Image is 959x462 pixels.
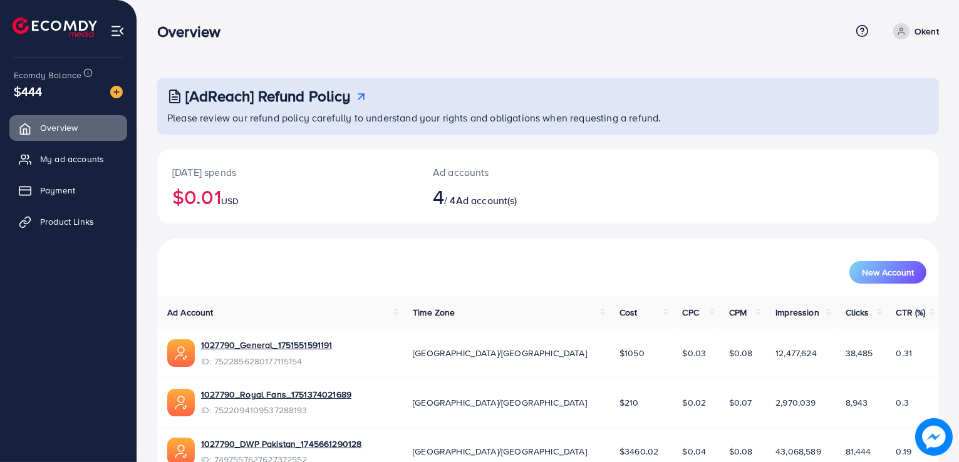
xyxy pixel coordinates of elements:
p: [DATE] spends [172,165,403,180]
img: logo [13,18,97,37]
h2: $0.01 [172,185,403,208]
a: Okent [888,23,939,39]
span: $1050 [619,347,645,359]
span: $210 [619,396,639,409]
span: $0.04 [683,445,707,458]
span: Overview [40,121,78,134]
span: New Account [862,268,914,277]
span: 0.3 [896,396,909,409]
p: Please review our refund policy carefully to understand your rights and obligations when requesti... [167,110,931,125]
img: image [110,86,123,98]
span: Clicks [846,306,869,319]
p: Ad accounts [433,165,598,180]
a: 1027790_Royal Fans_1751374021689 [201,388,351,401]
span: $444 [14,82,43,100]
span: CTR (%) [896,306,926,319]
button: New Account [849,261,926,284]
span: Ecomdy Balance [14,69,81,81]
span: Ad account(s) [456,193,517,207]
span: 8,943 [846,396,868,409]
img: image [915,418,953,456]
a: 1027790_General_1751551591191 [201,339,333,351]
span: $3460.02 [619,445,658,458]
span: USD [221,195,239,207]
span: $0.07 [729,396,752,409]
span: [GEOGRAPHIC_DATA]/[GEOGRAPHIC_DATA] [413,347,587,359]
h3: [AdReach] Refund Policy [185,87,351,105]
span: [GEOGRAPHIC_DATA]/[GEOGRAPHIC_DATA] [413,396,587,409]
span: 0.31 [896,347,913,359]
span: Cost [619,306,638,319]
span: Payment [40,184,75,197]
span: 0.19 [896,445,912,458]
span: 43,068,589 [775,445,821,458]
span: 4 [433,182,444,211]
span: Ad Account [167,306,214,319]
span: Product Links [40,215,94,228]
span: $0.08 [729,445,753,458]
span: Time Zone [413,306,455,319]
span: My ad accounts [40,153,104,165]
span: Impression [775,306,819,319]
span: 38,485 [846,347,873,359]
a: Payment [9,178,127,203]
span: 12,477,624 [775,347,817,359]
span: $0.08 [729,347,753,359]
span: $0.03 [683,347,707,359]
a: My ad accounts [9,146,127,172]
a: Overview [9,115,127,140]
span: $0.02 [683,396,707,409]
span: 81,444 [846,445,871,458]
a: Product Links [9,209,127,234]
span: CPM [729,306,747,319]
h3: Overview [157,23,231,41]
img: ic-ads-acc.e4c84228.svg [167,389,195,416]
h2: / 4 [433,185,598,208]
span: [GEOGRAPHIC_DATA]/[GEOGRAPHIC_DATA] [413,445,587,458]
span: ID: 7522856280177115154 [201,355,333,367]
span: 2,970,039 [775,396,816,409]
p: Okent [915,24,939,39]
span: ID: 7522094109537288193 [201,404,351,416]
img: ic-ads-acc.e4c84228.svg [167,339,195,367]
a: 1027790_DWP Pakistan_1745661290128 [201,438,361,450]
span: CPC [683,306,699,319]
img: menu [110,24,125,38]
